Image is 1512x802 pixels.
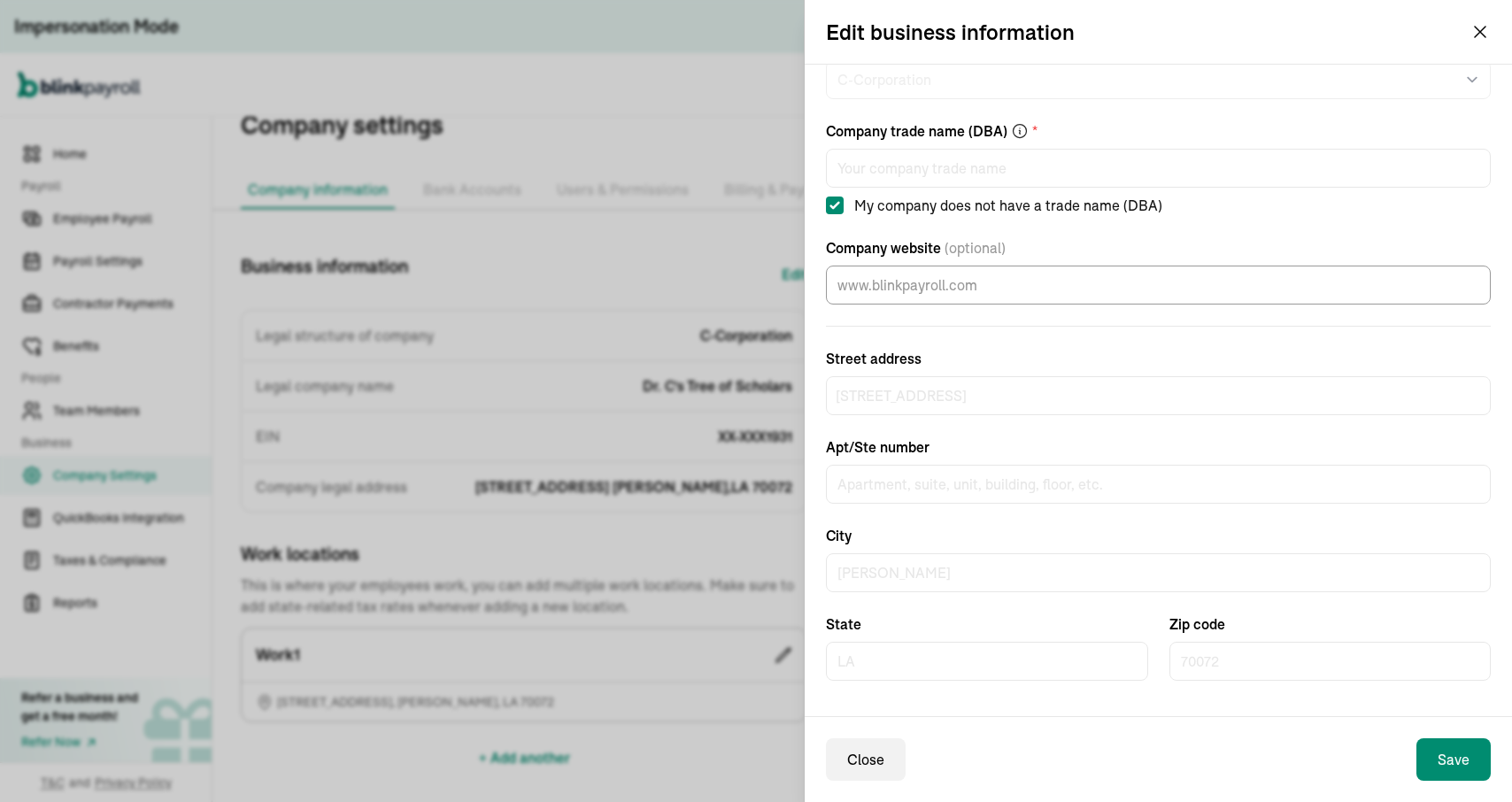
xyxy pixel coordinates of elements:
[826,149,1491,188] input: Company trade name (DBA)
[826,195,1491,216] label: My company does not have a trade name (DBA)
[826,465,1491,504] input: Apt/Ste number
[945,237,1006,258] span: (optional)
[826,553,1491,592] input: City
[826,348,1491,369] span: Street address
[826,237,1491,258] label: Company website
[1169,642,1492,681] input: Zip code
[1169,613,1492,635] label: Zip code
[826,525,1491,546] label: City
[826,436,1491,458] label: Apt/Ste number
[826,642,1148,681] input: State
[826,18,1075,46] h2: Edit business information
[826,613,1148,635] label: State
[826,266,1491,305] input: Company website
[826,120,1491,142] label: Company trade name (DBA)
[826,376,1491,415] input: Street address (Ex. 4594 UnionSt...)
[1416,738,1491,781] button: Save
[826,738,906,781] button: Close
[826,197,844,214] input: My company does not have a trade name (DBA)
